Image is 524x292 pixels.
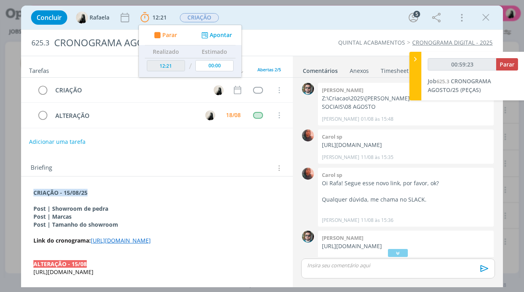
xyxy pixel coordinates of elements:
[322,86,363,94] b: [PERSON_NAME]
[204,109,216,121] button: R
[33,205,108,212] strong: Post | Showroom de pedra
[29,135,86,149] button: Adicionar uma tarefa
[350,67,369,75] div: Anexos
[322,196,490,204] p: Qualquer dúvida, me chama no SLACK.
[76,12,88,24] img: R
[412,39,493,46] a: CRONOGRAMA DIGITAL - 2025
[33,237,91,244] strong: Link do cronograma:
[205,110,215,120] img: R
[302,168,314,180] img: C
[361,154,393,161] span: 11/08 às 15:35
[31,10,67,25] button: Concluir
[322,154,359,161] p: [PERSON_NAME]
[322,141,490,149] p: [URL][DOMAIN_NAME]
[322,116,359,123] p: [PERSON_NAME]
[199,31,232,39] button: Apontar
[413,11,420,18] div: 5
[52,111,198,121] div: ALTERAÇÃO
[37,14,62,21] span: Concluir
[212,84,224,96] button: R
[322,242,490,250] p: [URL][DOMAIN_NAME]
[338,39,405,46] a: QUINTAL ACABAMENTOS
[214,85,224,95] img: R
[226,112,241,118] div: 18/08
[76,12,109,24] button: RRafaela
[302,83,314,95] img: R
[91,237,151,244] a: [URL][DOMAIN_NAME]
[302,63,338,75] a: Comentários
[138,11,169,24] button: 12:21
[302,129,314,141] img: C
[29,65,49,74] span: Tarefas
[152,31,177,39] button: Parar
[257,67,281,73] span: Abertas 2/5
[428,77,491,94] a: Job625.3CRONOGRAMA AGOSTO/25 (PEÇAS)
[322,217,359,224] p: [PERSON_NAME]
[322,179,490,187] p: Oi Rafa! Segue esse novo link, por favor, ok?
[31,163,52,173] span: Briefing
[302,231,314,243] img: R
[322,94,490,111] p: Z:\Criacao\2025\[PERSON_NAME] ACABAMENTOS\REDES SOCIAIS\08 AGOSTO
[407,11,420,24] button: 5
[51,33,297,53] div: CRONOGRAMA AGOSTO/25 (PEÇAS)
[436,78,449,85] span: 625.3
[322,171,342,178] b: Carol sp
[31,39,49,47] span: 625.3
[322,133,342,140] b: Carol sp
[33,221,118,228] strong: Post | Tamanho do showroom
[361,217,393,224] span: 11/08 às 15:36
[90,15,109,20] span: Rafaela
[162,32,177,38] span: Parar
[152,14,167,21] span: 12:21
[33,268,94,276] span: [URL][DOMAIN_NAME]
[361,116,393,123] span: 01/08 às 15:48
[145,45,187,58] th: Realizado
[180,13,219,22] span: CRIAÇÃO
[322,234,363,241] b: [PERSON_NAME]
[428,77,491,94] span: CRONOGRAMA AGOSTO/25 (PEÇAS)
[52,85,206,95] div: CRIAÇÃO
[496,58,518,71] button: Parar
[33,260,87,268] strong: ALTERAÇÃO - 15/08
[179,13,219,23] button: CRIAÇÃO
[380,63,409,75] a: Timesheet
[33,213,72,220] strong: Post | Marcas
[193,45,236,58] th: Estimado
[500,61,514,68] span: Parar
[187,58,193,74] td: /
[33,189,88,196] strong: CRIAÇÃO - 15/08/25
[21,6,503,287] div: dialog
[138,25,242,78] ul: 12:21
